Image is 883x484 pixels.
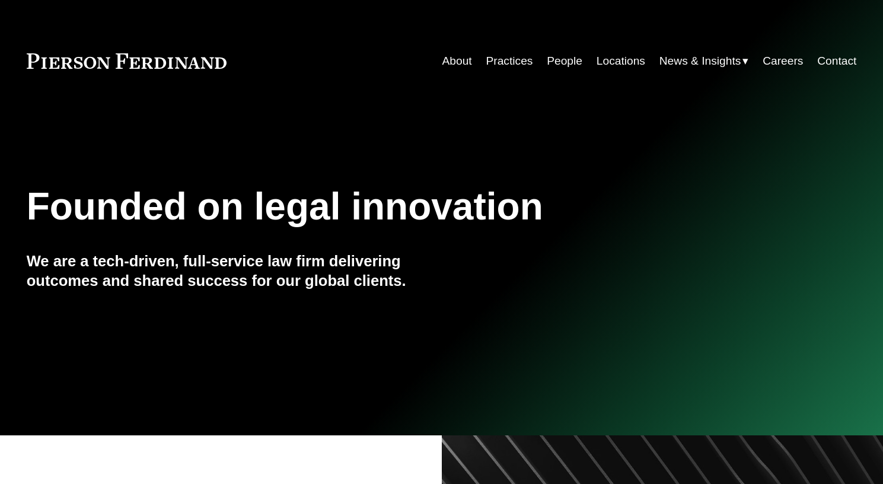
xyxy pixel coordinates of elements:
[547,50,582,72] a: People
[597,50,645,72] a: Locations
[763,50,803,72] a: Careers
[659,51,741,72] span: News & Insights
[817,50,856,72] a: Contact
[486,50,533,72] a: Practices
[442,50,472,72] a: About
[27,251,442,290] h4: We are a tech-driven, full-service law firm delivering outcomes and shared success for our global...
[27,185,718,228] h1: Founded on legal innovation
[659,50,749,72] a: folder dropdown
